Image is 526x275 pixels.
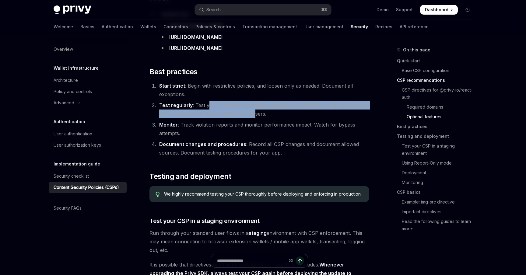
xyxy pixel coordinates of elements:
a: Content Security Policies (CSPs) [49,182,127,193]
a: Read the following guides to learn more: [397,217,477,234]
a: Optional features [397,112,477,122]
a: User authorization keys [49,140,127,151]
span: Testing and deployment [149,172,231,181]
span: Best practices [149,67,198,77]
span: We highly recommend testing your CSP thoroughly before deploying and enforcing in production. [164,191,363,197]
a: Policies & controls [195,19,235,34]
a: Security FAQs [49,203,127,214]
strong: Document changes and procedures [159,141,246,147]
a: Important directives [397,207,477,217]
span: Dashboard [425,7,448,13]
button: Toggle dark mode [463,5,472,15]
a: Required domains [397,102,477,112]
li: : Begin with restrictive policies, and loosen only as needed. Document all exceptions. [157,82,369,99]
button: Open search [195,4,331,15]
strong: Test regularly [159,102,193,108]
a: Demo [377,7,389,13]
div: Search... [206,6,223,13]
a: CSP basics [397,187,477,197]
strong: staging [249,230,267,236]
button: Toggle Advanced section [49,97,127,108]
a: Basics [80,19,94,34]
a: Policy and controls [49,86,127,97]
strong: Start strict [159,83,185,89]
a: Using Report-Only mode [397,158,477,168]
h5: Implementation guide [54,160,100,168]
a: User management [304,19,343,34]
a: Testing and deployment [397,131,477,141]
li: : Track violation reports and monitor performance impact. Watch for bypass attempts. [157,120,369,137]
strong: Monitor [159,122,178,128]
a: Transaction management [242,19,297,34]
a: [URL][DOMAIN_NAME] [169,45,223,51]
div: Overview [54,46,73,53]
a: Architecture [49,75,127,86]
div: Policy and controls [54,88,92,95]
div: User authentication [54,130,92,137]
a: User authentication [49,128,127,139]
a: Security [351,19,368,34]
h5: Wallet infrastructure [54,64,99,72]
li: : Record all CSP changes and document allowed sources. Document testing procedures for your app. [157,140,369,157]
div: User authorization keys [54,141,101,149]
span: Test your CSP in a staging environment [149,217,259,225]
span: ⌘ K [321,7,328,12]
a: Test your CSP in a staging environment [397,141,477,158]
div: Security checklist [54,172,89,180]
svg: Tip [156,192,160,197]
a: Authentication [102,19,133,34]
span: On this page [403,46,430,54]
div: Security FAQs [54,204,82,212]
a: CSP directives for @privy-io/react-auth [397,85,477,102]
a: Best practices [397,122,477,131]
div: Architecture [54,77,78,84]
a: Monitoring [397,178,477,187]
a: Quick start [397,56,477,66]
div: Content Security Policies (CSPs) [54,184,119,191]
a: Deployment [397,168,477,178]
a: Example: img-src directive [397,197,477,207]
a: Recipes [375,19,392,34]
div: Advanced [54,99,74,106]
img: dark logo [54,5,91,14]
span: Run through your standard user flows in a environment with CSP enforcement. This may mean connect... [149,229,369,254]
a: Overview [49,44,127,55]
h5: Authentication [54,118,85,125]
a: Wallets [140,19,156,34]
a: Welcome [54,19,73,34]
a: Connectors [163,19,188,34]
a: Security checklist [49,171,127,182]
li: : Test your CSP after dependency updates and validate during deployments. Check compatibility acr... [157,101,369,118]
a: API reference [400,19,429,34]
a: Dashboard [420,5,458,15]
a: Support [396,7,413,13]
a: CSP recommendations [397,75,477,85]
a: Base CSP configuration [397,66,477,75]
a: [URL][DOMAIN_NAME] [169,34,223,40]
button: Send message [296,256,304,265]
input: Ask a question... [217,254,286,267]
